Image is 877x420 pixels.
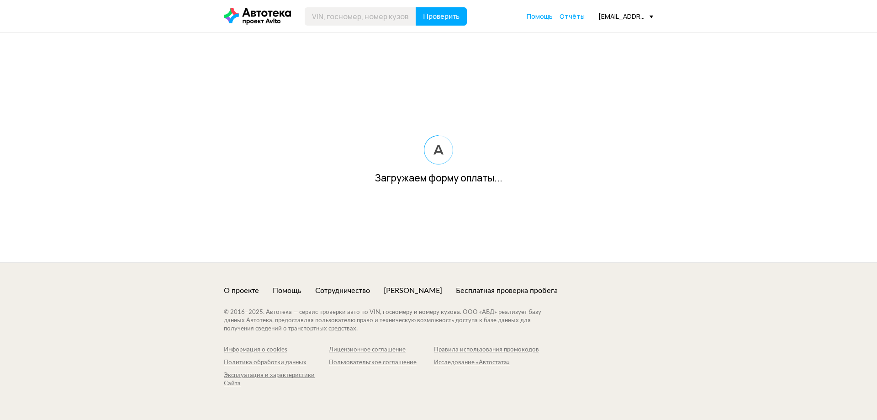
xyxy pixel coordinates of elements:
[598,12,653,21] div: [EMAIL_ADDRESS][DOMAIN_NAME]
[224,359,329,367] a: Политика обработки данных
[416,7,467,26] button: Проверить
[224,372,329,388] a: Эксплуатация и характеристики Сайта
[224,346,329,354] a: Информация о cookies
[434,359,539,367] a: Исследование «Автостата»
[527,12,553,21] a: Помощь
[273,286,301,296] a: Помощь
[434,346,539,354] a: Правила использования промокодов
[224,286,259,296] a: О проекте
[224,174,653,182] div: Загружаем форму оплаты...
[560,12,585,21] a: Отчёты
[329,359,434,367] a: Пользовательское соглашение
[329,346,434,354] a: Лицензионное соглашение
[456,286,558,296] a: Бесплатная проверка пробега
[315,286,370,296] a: Сотрудничество
[423,13,460,20] span: Проверить
[305,7,416,26] input: VIN, госномер, номер кузова
[384,286,442,296] a: [PERSON_NAME]
[224,308,560,333] div: © 2016– 2025 . Автотека — сервис проверки авто по VIN, госномеру и номеру кузова. ООО «АБД» реали...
